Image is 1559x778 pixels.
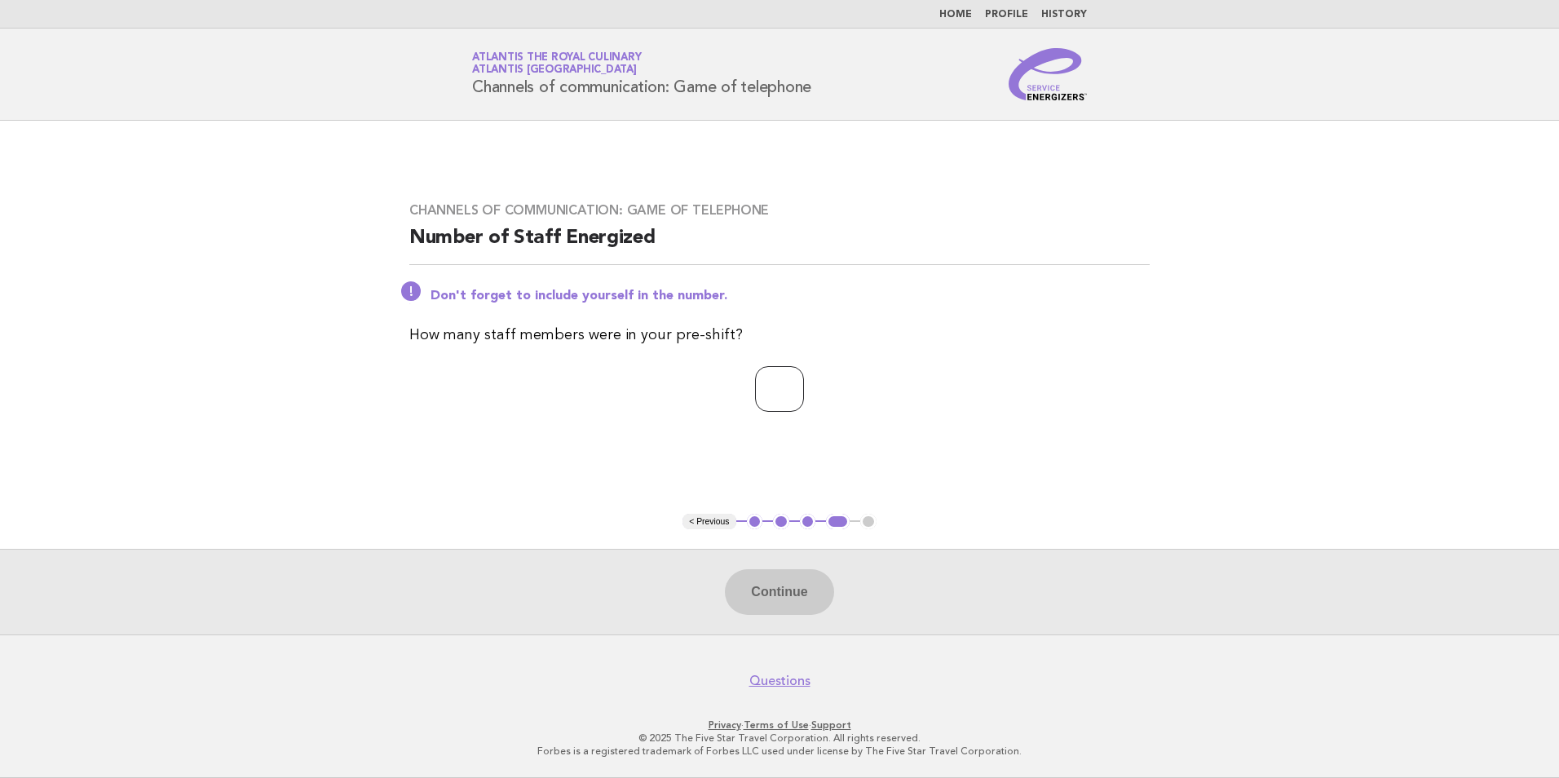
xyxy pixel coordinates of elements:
[826,514,850,530] button: 4
[431,288,1150,304] p: Don't forget to include yourself in the number.
[409,225,1150,265] h2: Number of Staff Energized
[747,514,763,530] button: 1
[773,514,789,530] button: 2
[409,324,1150,347] p: How many staff members were in your pre-shift?
[472,52,641,75] a: Atlantis the Royal CulinaryAtlantis [GEOGRAPHIC_DATA]
[280,718,1279,732] p: · ·
[749,673,810,689] a: Questions
[280,745,1279,758] p: Forbes is a registered trademark of Forbes LLC used under license by The Five Star Travel Corpora...
[409,202,1150,219] h3: Channels of communication: Game of telephone
[800,514,816,530] button: 3
[939,10,972,20] a: Home
[1009,48,1087,100] img: Service Energizers
[709,719,741,731] a: Privacy
[985,10,1028,20] a: Profile
[744,719,809,731] a: Terms of Use
[811,719,851,731] a: Support
[682,514,735,530] button: < Previous
[472,53,811,95] h1: Channels of communication: Game of telephone
[1041,10,1087,20] a: History
[472,65,637,76] span: Atlantis [GEOGRAPHIC_DATA]
[280,732,1279,745] p: © 2025 The Five Star Travel Corporation. All rights reserved.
